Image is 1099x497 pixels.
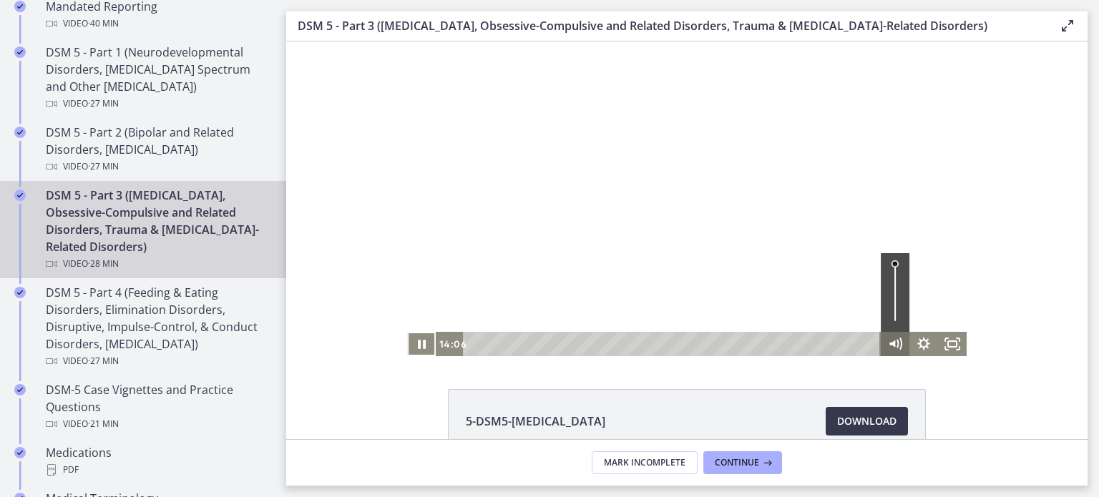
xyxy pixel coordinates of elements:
div: Video [46,255,269,272]
button: Fullscreen [652,290,680,315]
h3: DSM 5 - Part 3 ([MEDICAL_DATA], Obsessive-Compulsive and Related Disorders, Trauma & [MEDICAL_DAT... [298,17,1036,34]
button: Continue [703,451,782,474]
span: · 40 min [88,15,119,32]
span: · 28 min [88,255,119,272]
div: Video [46,415,269,433]
div: DSM 5 - Part 1 (Neurodevelopmental Disorders, [MEDICAL_DATA] Spectrum and Other [MEDICAL_DATA]) [46,44,269,112]
span: Mark Incomplete [604,457,685,468]
div: DSM-5 Case Vignettes and Practice Questions [46,381,269,433]
a: Download [826,407,908,436]
i: Completed [14,384,26,395]
div: DSM 5 - Part 4 (Feeding & Eating Disorders, Elimination Disorders, Disruptive, Impulse-Control, &... [46,284,269,370]
div: DSM 5 - Part 2 (Bipolar and Related Disorders, [MEDICAL_DATA]) [46,124,269,175]
i: Completed [14,447,26,458]
button: Mute [595,290,623,315]
div: Medications [46,444,269,478]
span: 5-DSM5-[MEDICAL_DATA] [466,413,605,430]
div: Video [46,95,269,112]
div: Video [46,353,269,370]
span: · 27 min [88,158,119,175]
span: · 21 min [88,415,119,433]
span: Download [837,413,897,430]
div: Video [46,158,269,175]
div: DSM 5 - Part 3 ([MEDICAL_DATA], Obsessive-Compulsive and Related Disorders, Trauma & [MEDICAL_DAT... [46,187,269,272]
i: Completed [14,1,26,12]
i: Completed [14,46,26,58]
iframe: Video Lesson [286,41,1088,356]
i: Completed [14,127,26,138]
i: Completed [14,287,26,298]
div: Video [46,15,269,32]
i: Completed [14,190,26,201]
span: · 27 min [88,353,119,370]
span: Continue [715,457,759,468]
button: Show settings menu [623,290,652,315]
div: Volume [595,212,623,290]
button: Mark Incomplete [592,451,698,474]
div: PDF [46,461,269,478]
span: · 27 min [88,95,119,112]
